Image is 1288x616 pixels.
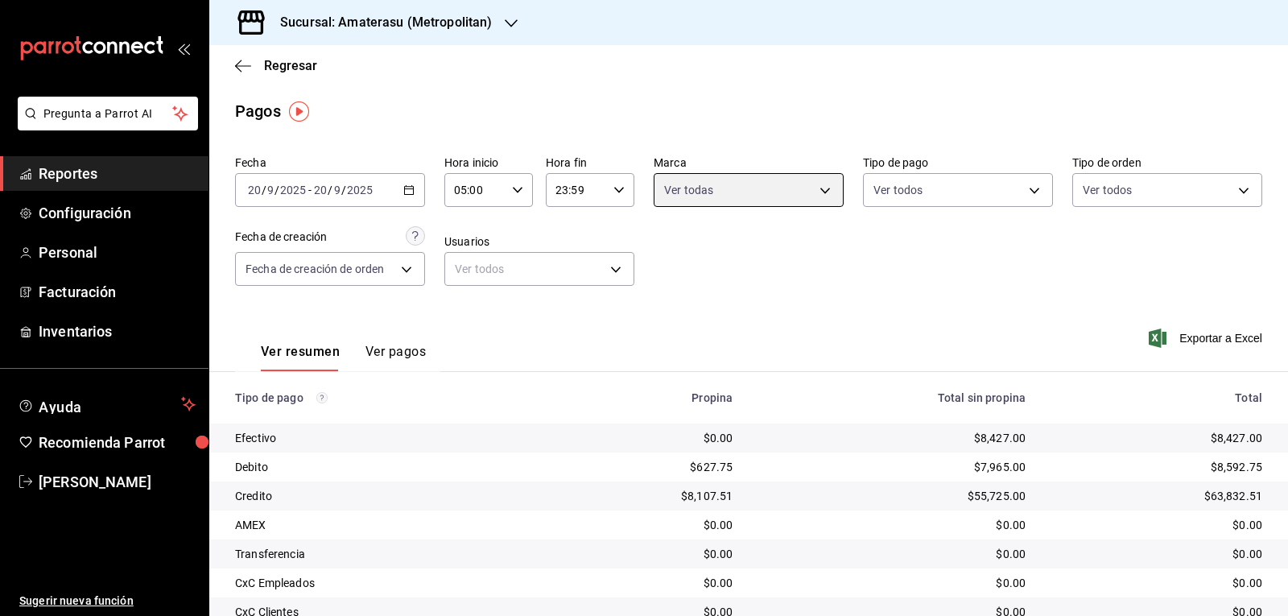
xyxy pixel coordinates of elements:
[328,184,332,196] span: /
[559,391,733,404] div: Propina
[235,459,534,475] div: Debito
[279,184,307,196] input: ----
[559,488,733,504] div: $8,107.51
[39,281,196,303] span: Facturación
[264,58,317,73] span: Regresar
[758,575,1026,591] div: $0.00
[559,575,733,591] div: $0.00
[235,157,425,168] label: Fecha
[341,184,346,196] span: /
[313,184,328,196] input: --
[266,184,275,196] input: --
[1051,459,1262,475] div: $8,592.75
[1051,391,1262,404] div: Total
[39,202,196,224] span: Configuración
[758,546,1026,562] div: $0.00
[664,182,713,198] span: Ver todas
[39,163,196,184] span: Reportes
[546,157,634,168] label: Hora fin
[1051,517,1262,533] div: $0.00
[444,157,533,168] label: Hora inicio
[235,488,534,504] div: Credito
[559,459,733,475] div: $627.75
[39,320,196,342] span: Inventarios
[39,471,196,493] span: [PERSON_NAME]
[365,344,426,371] button: Ver pagos
[39,242,196,263] span: Personal
[654,157,844,168] label: Marca
[247,184,262,196] input: --
[1072,157,1262,168] label: Tipo de orden
[444,236,634,247] label: Usuarios
[267,13,492,32] h3: Sucursal: Amaterasu (Metropolitan)
[758,459,1026,475] div: $7,965.00
[177,42,190,55] button: open_drawer_menu
[1051,430,1262,446] div: $8,427.00
[43,105,173,122] span: Pregunta a Parrot AI
[235,391,534,404] div: Tipo de pago
[235,517,534,533] div: AMEX
[18,97,198,130] button: Pregunta a Parrot AI
[444,252,634,286] div: Ver todos
[19,593,196,610] span: Sugerir nueva función
[316,392,328,403] svg: Los pagos realizados con Pay y otras terminales son montos brutos.
[559,430,733,446] div: $0.00
[333,184,341,196] input: --
[863,157,1053,168] label: Tipo de pago
[758,391,1026,404] div: Total sin propina
[873,182,923,198] span: Ver todos
[346,184,374,196] input: ----
[39,395,175,414] span: Ayuda
[1051,575,1262,591] div: $0.00
[235,575,534,591] div: CxC Empleados
[1051,546,1262,562] div: $0.00
[289,101,309,122] img: Tooltip marker
[235,430,534,446] div: Efectivo
[1051,488,1262,504] div: $63,832.51
[308,184,312,196] span: -
[1152,329,1262,348] button: Exportar a Excel
[235,229,327,246] div: Fecha de creación
[758,517,1026,533] div: $0.00
[758,430,1026,446] div: $8,427.00
[1083,182,1132,198] span: Ver todos
[246,261,384,277] span: Fecha de creación de orden
[235,58,317,73] button: Regresar
[39,432,196,453] span: Recomienda Parrot
[275,184,279,196] span: /
[11,117,198,134] a: Pregunta a Parrot AI
[261,344,340,371] button: Ver resumen
[559,517,733,533] div: $0.00
[235,99,281,123] div: Pagos
[758,488,1026,504] div: $55,725.00
[235,546,534,562] div: Transferencia
[559,546,733,562] div: $0.00
[261,344,426,371] div: navigation tabs
[262,184,266,196] span: /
